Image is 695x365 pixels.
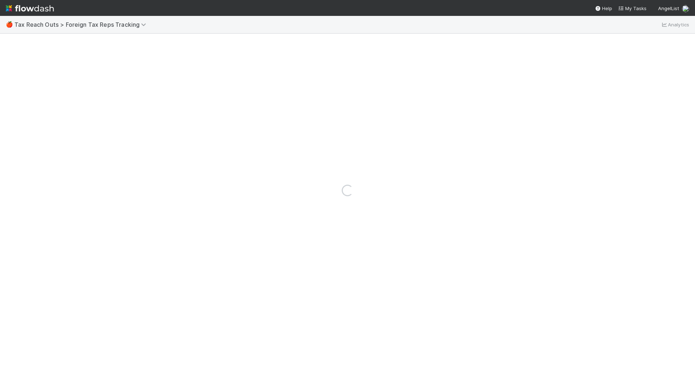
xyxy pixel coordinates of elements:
[618,5,647,11] span: My Tasks
[682,5,689,12] img: avatar_45ea4894-10ca-450f-982d-dabe3bd75b0b.png
[658,5,679,11] span: AngelList
[6,2,54,14] img: logo-inverted-e16ddd16eac7371096b0.svg
[595,5,612,12] div: Help
[618,5,647,12] a: My Tasks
